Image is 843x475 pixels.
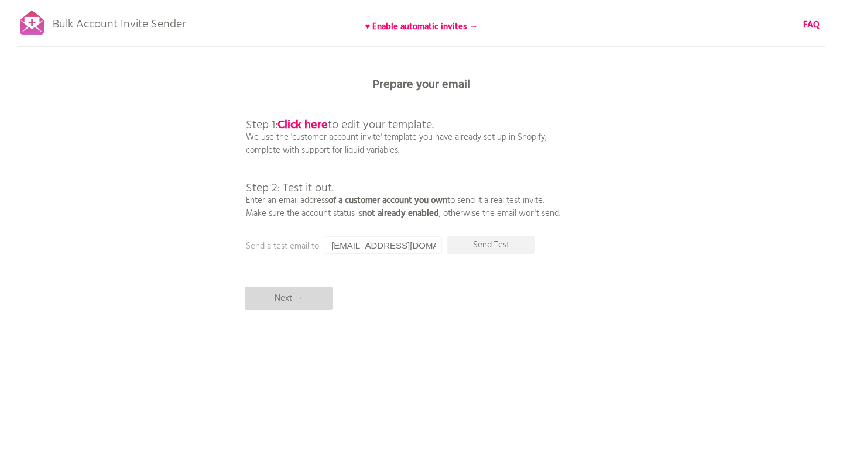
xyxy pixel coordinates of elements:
p: Send Test [447,236,535,254]
b: FAQ [803,18,820,32]
p: Send a test email to [246,240,480,253]
b: ♥ Enable automatic invites → [365,20,478,34]
b: of a customer account you own [328,194,447,208]
p: Bulk Account Invite Sender [53,7,186,36]
a: FAQ [803,19,820,32]
b: Prepare your email [373,75,470,94]
a: Click here [277,116,328,135]
p: Next → [245,287,333,310]
b: not already enabled [362,206,439,221]
span: Step 2: Test it out. [246,179,334,198]
span: Step 1: to edit your template. [246,116,434,135]
p: We use the 'customer account invite' template you have already set up in Shopify, complete with s... [246,94,560,220]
